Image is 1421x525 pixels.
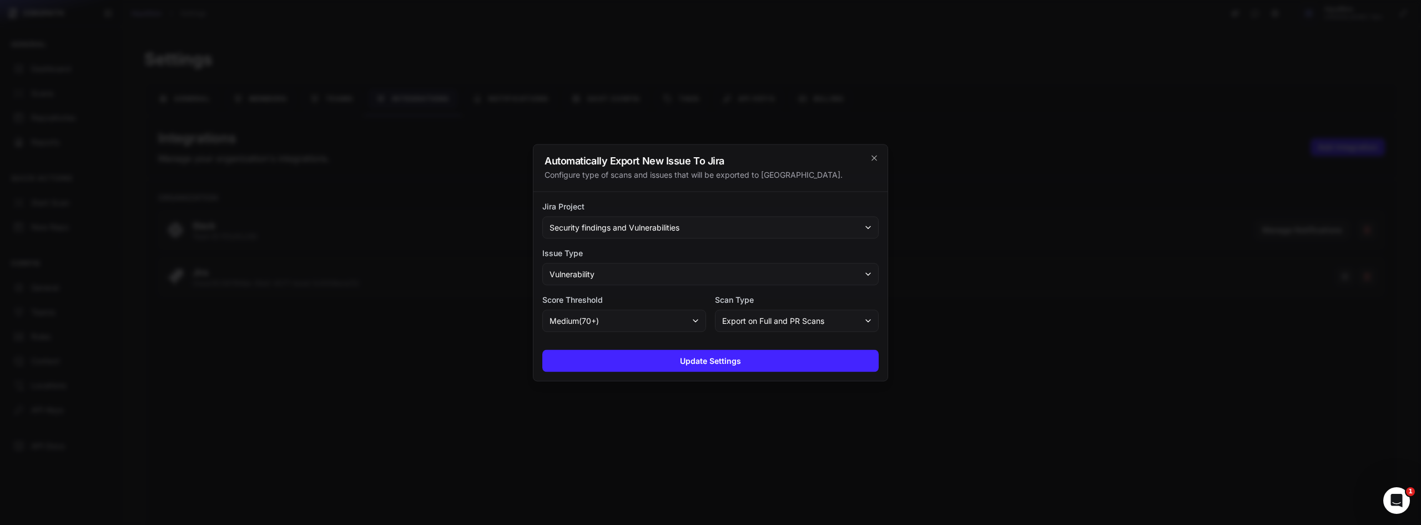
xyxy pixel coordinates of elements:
button: Vulnerability [542,263,879,285]
label: Score Threshold [542,294,706,305]
span: 1 [1406,487,1415,496]
label: Issue Type [542,247,879,258]
label: Scan Type [715,294,879,305]
button: Update Settings [542,349,879,372]
span: Security findings and Vulnerabilities [550,222,679,233]
div: Configure type of scans and issues that will be exported to [GEOGRAPHIC_DATA]. [545,169,876,180]
iframe: Intercom live chat [1383,487,1410,514]
svg: cross 2, [870,153,879,162]
button: Security findings and Vulnerabilities [542,216,879,238]
button: medium(70+) [542,309,706,332]
span: medium ( 70 +) [550,315,599,326]
button: Export on Full and PR Scans [715,309,879,332]
span: Export on Full and PR Scans [722,315,824,326]
h2: Automatically Export New Issue To Jira [545,156,876,166]
label: Jira Project [542,201,879,212]
span: Vulnerability [550,268,594,279]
